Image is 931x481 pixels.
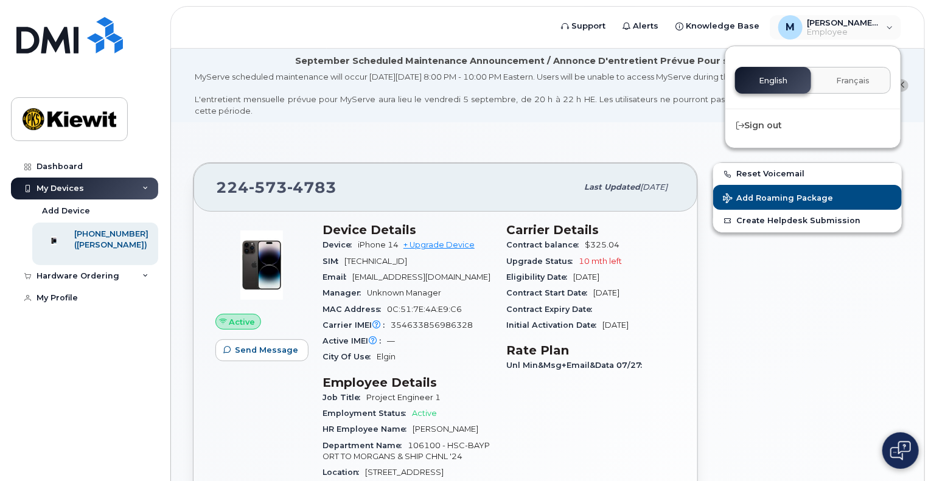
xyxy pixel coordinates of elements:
h3: Device Details [323,223,492,237]
span: Employment Status [323,409,412,418]
a: Create Helpdesk Submission [713,210,902,232]
span: [DATE] [602,320,629,330]
span: Project Engineer 1 [366,393,441,402]
span: [EMAIL_ADDRESS][DOMAIN_NAME] [352,272,490,282]
span: Contract Start Date [506,288,593,297]
span: 106100 - HSC-BAYPORT TO MORGANS & SHIP CHNL '24 [323,441,490,461]
button: Send Message [215,339,309,361]
h3: Carrier Details [506,223,675,237]
span: Contract Expiry Date [506,305,598,314]
span: 0C:51:7E:4A:E9:C6 [387,305,462,314]
span: [PERSON_NAME] [413,424,478,434]
span: [STREET_ADDRESS] [365,468,444,477]
span: [TECHNICAL_ID] [344,257,407,266]
span: — [387,336,395,345]
a: + Upgrade Device [403,240,475,249]
img: Open chat [890,441,911,460]
span: Français [836,76,870,86]
span: MAC Address [323,305,387,314]
span: [DATE] [593,288,619,297]
span: iPhone 14 [358,240,399,249]
span: Job Title [323,393,366,402]
div: September Scheduled Maintenance Announcement / Annonce D'entretient Prévue Pour septembre [295,55,777,67]
span: Unknown Manager [367,288,441,297]
span: Active [229,316,256,328]
span: [DATE] [573,272,599,282]
span: Active IMEI [323,336,387,345]
span: Initial Activation Date [506,320,602,330]
span: Email [323,272,352,282]
span: Add Roaming Package [723,193,833,205]
span: Device [323,240,358,249]
span: 573 [249,178,287,196]
span: Department Name [323,441,408,450]
div: Sign out [725,114,901,137]
span: Unl Min&Msg+Email&Data 07/27 [506,361,648,370]
span: 4783 [287,178,336,196]
span: Upgrade Status [506,257,579,266]
span: Contract balance [506,240,585,249]
span: 10 mth left [579,257,622,266]
img: image20231002-3703462-njx0qo.jpeg [225,229,298,302]
span: Eligibility Date [506,272,573,282]
h3: Rate Plan [506,343,675,358]
span: Last updated [584,182,640,192]
div: MyServe scheduled maintenance will occur [DATE][DATE] 8:00 PM - 10:00 PM Eastern. Users will be u... [195,71,877,116]
span: 224 [216,178,336,196]
span: Send Message [235,344,298,356]
span: Manager [323,288,367,297]
span: [DATE] [640,182,668,192]
button: Reset Voicemail [713,163,902,185]
span: Location [323,468,365,477]
span: Carrier IMEI [323,320,391,330]
span: Active [412,409,437,418]
span: HR Employee Name [323,424,413,434]
h3: Employee Details [323,375,492,390]
button: Add Roaming Package [713,185,902,210]
span: 354633856986328 [391,320,473,330]
span: City Of Use [323,352,377,361]
span: $325.04 [585,240,619,249]
span: Elgin [377,352,396,361]
span: SIM [323,257,344,266]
